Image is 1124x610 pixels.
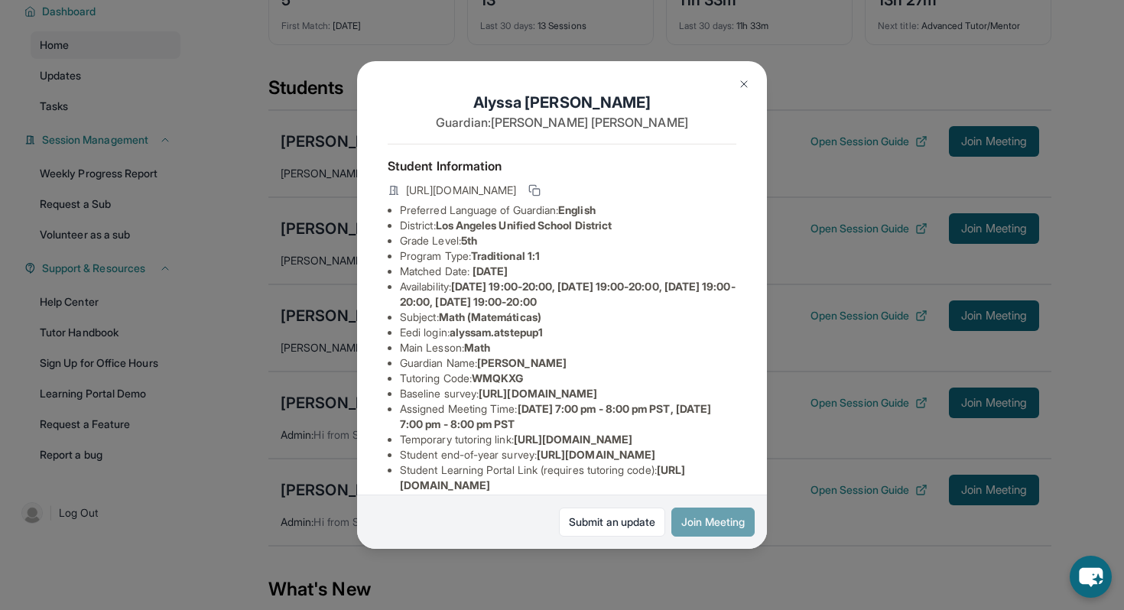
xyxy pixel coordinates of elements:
[400,386,736,401] li: Baseline survey :
[473,264,508,277] span: [DATE]
[400,462,736,493] li: Student Learning Portal Link (requires tutoring code) :
[738,78,750,90] img: Close Icon
[400,279,736,310] li: Availability:
[472,372,523,384] span: WMQKXG
[558,203,596,216] span: English
[400,203,736,218] li: Preferred Language of Guardian:
[406,183,516,198] span: [URL][DOMAIN_NAME]
[400,310,736,325] li: Subject :
[400,371,736,386] li: Tutoring Code :
[450,326,543,339] span: alyssam.atstepup1
[400,280,736,308] span: [DATE] 19:00-20:00, [DATE] 19:00-20:00, [DATE] 19:00-20:00, [DATE] 19:00-20:00
[388,157,736,175] h4: Student Information
[400,493,736,524] li: Student Direct Learning Portal Link (no tutoring code required) :
[400,248,736,264] li: Program Type:
[400,402,711,430] span: [DATE] 7:00 pm - 8:00 pm PST, [DATE] 7:00 pm - 8:00 pm PST
[439,310,541,323] span: Math (Matemáticas)
[471,249,540,262] span: Traditional 1:1
[436,219,612,232] span: Los Angeles Unified School District
[1070,556,1112,598] button: chat-button
[525,181,544,200] button: Copy link
[400,432,736,447] li: Temporary tutoring link :
[400,355,736,371] li: Guardian Name :
[400,264,736,279] li: Matched Date:
[671,508,755,537] button: Join Meeting
[559,508,665,537] a: Submit an update
[537,448,655,461] span: [URL][DOMAIN_NAME]
[400,233,736,248] li: Grade Level:
[400,218,736,233] li: District:
[514,433,632,446] span: [URL][DOMAIN_NAME]
[388,92,736,113] h1: Alyssa [PERSON_NAME]
[400,401,736,432] li: Assigned Meeting Time :
[461,234,477,247] span: 5th
[400,447,736,462] li: Student end-of-year survey :
[479,387,597,400] span: [URL][DOMAIN_NAME]
[388,113,736,131] p: Guardian: [PERSON_NAME] [PERSON_NAME]
[400,340,736,355] li: Main Lesson :
[400,325,736,340] li: Eedi login :
[477,356,567,369] span: [PERSON_NAME]
[464,341,490,354] span: Math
